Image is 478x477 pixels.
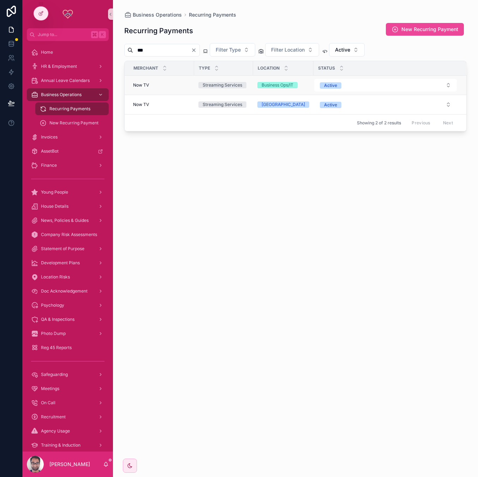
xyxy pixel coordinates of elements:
[27,186,109,199] a: Young People
[41,372,68,377] span: Safeguarding
[41,400,55,406] span: On Call
[49,461,90,468] p: [PERSON_NAME]
[41,317,74,322] span: QA & Inspections
[41,386,59,391] span: Meetings
[38,32,88,37] span: Jump to...
[314,98,457,111] button: Select Button
[41,218,89,223] span: News, Policies & Guides
[314,78,457,92] a: Select Button
[124,26,193,36] h1: Recurring Payments
[329,43,365,57] button: Select Button
[198,101,249,108] a: Streaming Services
[41,260,80,266] span: Development Plans
[49,106,90,112] span: Recurring Payments
[271,46,305,53] span: Filter Location
[189,11,236,18] a: Recurring Payments
[27,242,109,255] a: Statement of Purpose
[41,331,66,336] span: Photo Dump
[133,102,149,107] span: Now TV
[265,43,319,57] button: Select Button
[199,65,210,71] span: Type
[41,78,90,83] span: Annual Leave Calendars
[27,271,109,283] a: Location Risks
[41,163,57,168] span: Finance
[27,159,109,172] a: Finance
[401,26,458,33] span: New Recurring Payment
[41,64,77,69] span: HR & Employment
[257,82,309,88] a: Business Ops/IT
[335,46,350,53] span: Active
[324,102,337,108] div: Active
[133,82,190,88] a: Now TV
[100,32,105,37] span: K
[198,82,249,88] a: Streaming Services
[27,145,109,158] a: AssetBot
[27,425,109,437] a: Agency Usage
[49,120,98,126] span: New Recurring Payment
[27,200,109,213] a: House Details
[27,228,109,241] a: Company Risk Assessments
[27,214,109,227] a: News, Policies & Guides
[262,82,293,88] div: Business Ops/IT
[203,101,242,108] div: Streaming Services
[23,41,113,452] div: scrollable content
[257,101,309,108] a: [GEOGRAPHIC_DATA]
[27,439,109,452] a: Training & Induction
[27,382,109,395] a: Meetings
[41,148,59,154] span: AssetBot
[27,285,109,298] a: Doc Acknowledgement
[314,79,457,92] button: Select Button
[41,204,68,209] span: House Details
[133,82,149,88] span: Now TV
[41,92,82,98] span: Business Operations
[318,65,335,71] span: Status
[27,299,109,312] a: Psychology
[41,232,97,237] span: Company Risk Assessments
[41,428,70,434] span: Agency Usage
[27,131,109,143] a: Invoices
[133,65,158,71] span: Merchant
[27,396,109,409] a: On Call
[27,257,109,269] a: Development Plans
[27,60,109,73] a: HR & Employment
[27,88,109,101] a: Business Operations
[62,8,73,20] img: App logo
[41,274,70,280] span: Location Risks
[191,47,199,53] button: Clear
[27,46,109,59] a: Home
[27,74,109,87] a: Annual Leave Calendars
[258,65,280,71] span: Location
[27,28,109,41] button: Jump to...K
[41,302,64,308] span: Psychology
[35,117,109,129] a: New Recurring Payment
[216,46,241,53] span: Filter Type
[124,11,182,18] a: Business Operations
[324,82,337,89] div: Active
[133,102,190,107] a: Now TV
[27,341,109,354] a: Reg 45 Reports
[27,411,109,423] a: Recruitment
[35,102,109,115] a: Recurring Payments
[41,246,84,252] span: Statement of Purpose
[41,49,53,55] span: Home
[41,134,58,140] span: Invoices
[41,288,88,294] span: Doc Acknowledgement
[41,189,68,195] span: Young People
[27,313,109,326] a: QA & Inspections
[386,23,464,36] button: New Recurring Payment
[262,101,305,108] div: [GEOGRAPHIC_DATA]
[357,120,401,126] span: Showing 2 of 2 results
[210,43,255,57] button: Select Button
[27,327,109,340] a: Photo Dump
[27,368,109,381] a: Safeguarding
[41,442,80,448] span: Training & Induction
[203,82,242,88] div: Streaming Services
[314,98,457,111] a: Select Button
[41,414,66,420] span: Recruitment
[41,345,72,351] span: Reg 45 Reports
[133,11,182,18] span: Business Operations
